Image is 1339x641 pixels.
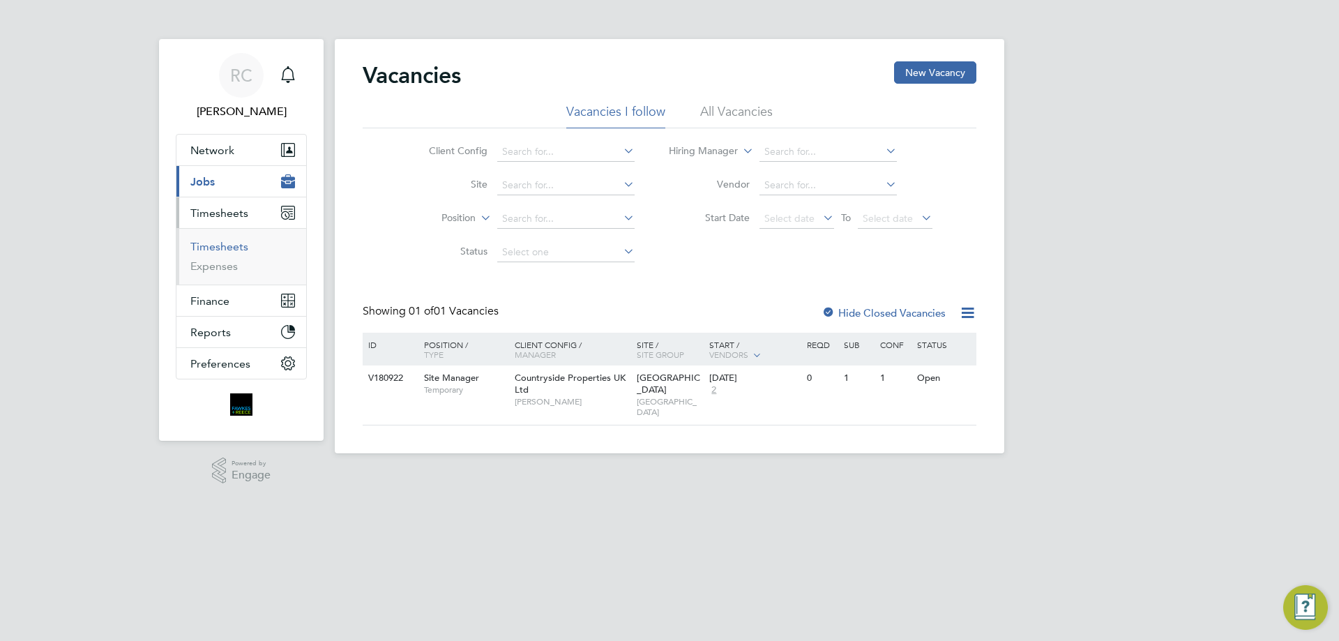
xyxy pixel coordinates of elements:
[176,166,306,197] button: Jobs
[633,333,706,366] div: Site /
[803,333,840,356] div: Reqd
[877,333,913,356] div: Conf
[566,103,665,128] li: Vacancies I follow
[414,333,511,366] div: Position /
[515,396,630,407] span: [PERSON_NAME]
[515,349,556,360] span: Manager
[176,103,307,120] span: Robyn Clarke
[840,333,877,356] div: Sub
[803,365,840,391] div: 0
[424,372,479,384] span: Site Manager
[232,469,271,481] span: Engage
[190,206,248,220] span: Timesheets
[894,61,976,84] button: New Vacancy
[759,142,897,162] input: Search for...
[176,317,306,347] button: Reports
[363,61,461,89] h2: Vacancies
[190,259,238,273] a: Expenses
[176,197,306,228] button: Timesheets
[822,306,946,319] label: Hide Closed Vacancies
[515,372,626,395] span: Countryside Properties UK Ltd
[914,333,974,356] div: Status
[637,396,703,418] span: [GEOGRAPHIC_DATA]
[176,135,306,165] button: Network
[176,285,306,316] button: Finance
[176,53,307,120] a: RC[PERSON_NAME]
[407,178,487,190] label: Site
[176,228,306,285] div: Timesheets
[669,211,750,224] label: Start Date
[637,349,684,360] span: Site Group
[658,144,738,158] label: Hiring Manager
[407,245,487,257] label: Status
[863,212,913,225] span: Select date
[840,365,877,391] div: 1
[764,212,815,225] span: Select date
[159,39,324,441] nav: Main navigation
[497,209,635,229] input: Search for...
[1283,585,1328,630] button: Engage Resource Center
[637,372,700,395] span: [GEOGRAPHIC_DATA]
[212,458,271,484] a: Powered byEngage
[395,211,476,225] label: Position
[232,458,271,469] span: Powered by
[497,243,635,262] input: Select one
[759,176,897,195] input: Search for...
[409,304,434,318] span: 01 of
[914,365,974,391] div: Open
[409,304,499,318] span: 01 Vacancies
[700,103,773,128] li: All Vacancies
[497,142,635,162] input: Search for...
[190,294,229,308] span: Finance
[497,176,635,195] input: Search for...
[407,144,487,157] label: Client Config
[363,304,501,319] div: Showing
[669,178,750,190] label: Vendor
[706,333,803,368] div: Start /
[709,372,800,384] div: [DATE]
[230,66,252,84] span: RC
[709,384,718,396] span: 2
[190,175,215,188] span: Jobs
[837,209,855,227] span: To
[190,326,231,339] span: Reports
[190,357,250,370] span: Preferences
[230,393,252,416] img: bromak-logo-retina.png
[365,333,414,356] div: ID
[190,144,234,157] span: Network
[176,348,306,379] button: Preferences
[190,240,248,253] a: Timesheets
[709,349,748,360] span: Vendors
[176,393,307,416] a: Go to home page
[877,365,913,391] div: 1
[365,365,414,391] div: V180922
[511,333,633,366] div: Client Config /
[424,349,444,360] span: Type
[424,384,508,395] span: Temporary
